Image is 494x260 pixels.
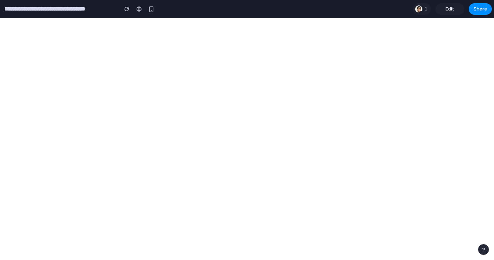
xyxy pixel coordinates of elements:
[425,5,430,13] span: 1
[413,3,431,15] div: 1
[473,5,487,13] span: Share
[435,3,464,15] a: Edit
[446,5,454,13] span: Edit
[469,3,492,15] button: Share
